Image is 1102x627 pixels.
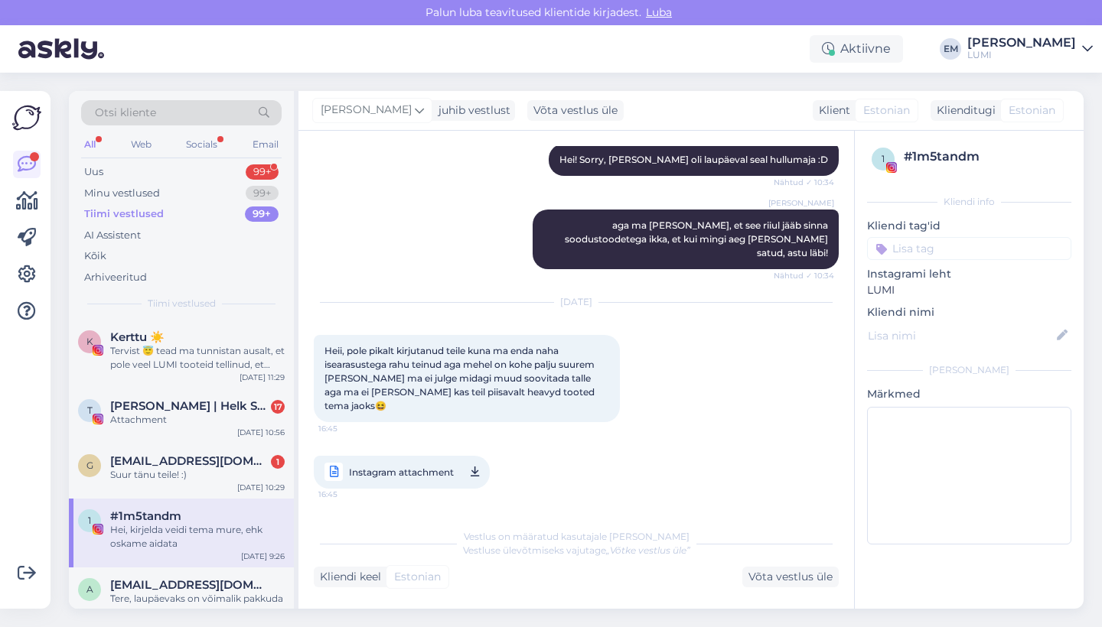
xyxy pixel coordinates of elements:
[110,413,285,427] div: Attachment
[768,197,834,209] span: [PERSON_NAME]
[86,583,93,595] span: a
[110,344,285,372] div: Tervist 😇 tead ma tunnistan ausalt, et pole veel LUMI tooteid tellinud, et hakkaks proovima ja te...
[867,304,1071,320] p: Kliendi nimi
[110,399,269,413] span: Teele | Helk Stuudio
[110,592,285,619] div: Tere, laupäevaks on võimalik pakkuda kosmeetik Piret juurde, mikrobioomi taastavasse näohooldusesse.
[110,523,285,551] div: Hei, kirjelda veidi tema mure, ehk oskame aidata
[241,551,285,562] div: [DATE] 9:26
[931,102,996,119] div: Klienditugi
[84,270,147,285] div: Arhiveeritud
[88,515,91,526] span: 1
[967,37,1076,49] div: [PERSON_NAME]
[110,468,285,482] div: Suur tänu teile! :)
[110,578,269,592] span: avesoon@gmail.com
[867,282,1071,298] p: LUMI
[432,102,510,119] div: juhib vestlust
[774,177,834,188] span: Nähtud ✓ 10:34
[321,102,412,119] span: [PERSON_NAME]
[464,531,690,542] span: Vestlus on määratud kasutajale [PERSON_NAME]
[84,164,103,180] div: Uus
[742,567,839,587] div: Võta vestlus üle
[863,102,910,119] span: Estonian
[237,427,285,438] div: [DATE] 10:56
[559,154,828,165] span: Hei! Sorry, [PERSON_NAME] oli laupäeval seal hullumaja :D
[86,460,93,471] span: g
[349,463,454,482] span: Instagram attachment
[904,148,1067,166] div: # 1m5tandm
[324,345,597,411] span: Heii, pole pikalt kirjutanud teile kuna ma enda naha isearasustega rahu teinud aga mehel on kohe ...
[867,237,1071,260] input: Lisa tag
[1009,102,1055,119] span: Estonian
[641,5,677,19] span: Luba
[271,400,285,414] div: 17
[867,363,1071,377] div: [PERSON_NAME]
[81,135,99,154] div: All
[148,297,216,310] span: Tiimi vestlused
[84,206,164,222] div: Tiimi vestlused
[868,327,1054,344] input: Lisa nimi
[606,544,690,556] i: „Võtke vestlus üle”
[867,386,1071,402] p: Märkmed
[84,228,141,243] div: AI Assistent
[246,164,279,180] div: 99+
[810,35,903,63] div: Aktiivne
[128,135,155,154] div: Web
[882,153,885,164] span: 1
[110,454,269,468] span: gsadeiko@gmail.com
[110,509,181,523] span: #1m5tandm
[463,544,690,556] span: Vestluse ülevõtmiseks vajutage
[84,186,160,201] div: Minu vestlused
[867,195,1071,209] div: Kliendi info
[12,103,41,132] img: Askly Logo
[867,218,1071,234] p: Kliendi tag'id
[314,456,490,489] a: Instagram attachment16:45
[95,105,156,121] span: Otsi kliente
[84,249,106,264] div: Kõik
[565,219,830,258] span: aga ma [PERSON_NAME], et see riiul jääb sinna soodustoodetega ikka, et kui mingi aeg [PERSON_NAME...
[249,135,282,154] div: Email
[394,569,441,585] span: Estonian
[240,372,285,383] div: [DATE] 11:29
[527,100,624,121] div: Võta vestlus üle
[87,404,93,416] span: T
[940,38,961,60] div: EM
[110,330,165,344] span: Kerttu ☀️
[86,336,93,347] span: K
[183,135,220,154] div: Socials
[314,569,381,585] div: Kliendi keel
[318,423,376,434] span: 16:45
[314,295,839,309] div: [DATE]
[867,266,1071,282] p: Instagrami leht
[967,49,1076,61] div: LUMI
[246,186,279,201] div: 99+
[237,482,285,493] div: [DATE] 10:29
[318,485,376,504] span: 16:45
[271,455,285,469] div: 1
[967,37,1093,61] a: [PERSON_NAME]LUMI
[245,206,279,222] div: 99+
[813,102,850,119] div: Klient
[774,270,834,281] span: Nähtud ✓ 10:34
